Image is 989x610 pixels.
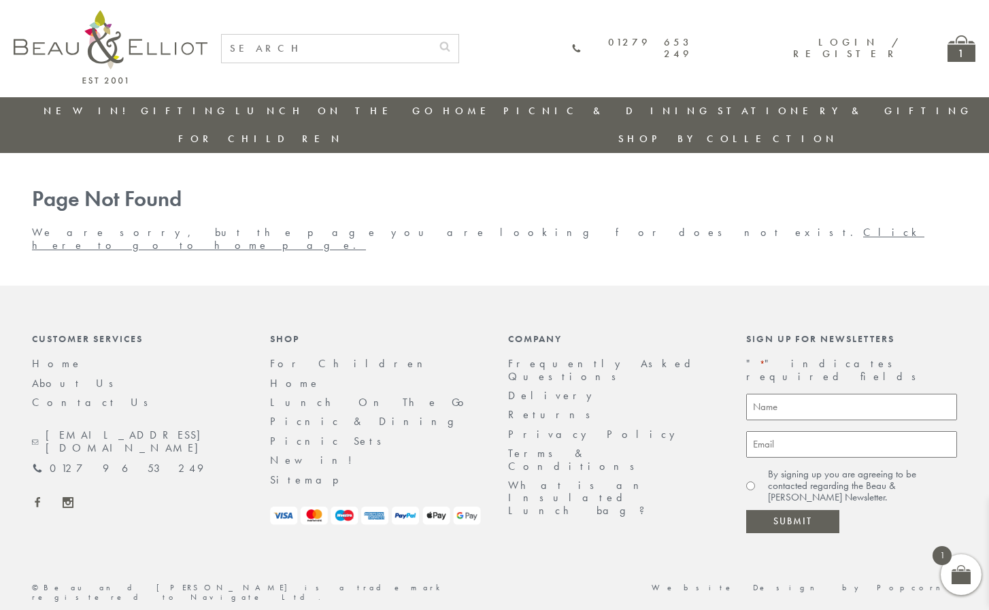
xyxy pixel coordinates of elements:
a: Picnic & Dining [503,104,711,118]
img: logo [14,10,207,84]
a: Delivery [508,388,599,403]
a: Stationery & Gifting [718,104,973,118]
a: Gifting [141,104,229,118]
div: We are sorry, but the page you are looking for does not exist. [18,187,971,252]
a: New in! [44,104,135,118]
a: For Children [178,132,343,146]
a: New in! [270,453,362,467]
a: Terms & Conditions [508,446,643,473]
a: 01279 653 249 [572,37,692,61]
a: [EMAIL_ADDRESS][DOMAIN_NAME] [32,429,243,454]
a: Click here to go to home page. [32,225,924,252]
a: Lunch On The Go [235,104,437,118]
a: Lunch On The Go [270,395,472,409]
p: " " indicates required fields [746,358,957,383]
a: Website Design by Popcorn [652,582,957,593]
input: Submit [746,510,839,533]
a: About Us [32,376,122,390]
a: Home [32,356,82,371]
a: Privacy Policy [508,427,682,441]
a: Home [270,376,320,390]
img: payment-logos.png [270,507,481,525]
a: Home [443,104,497,118]
div: Sign up for newsletters [746,333,957,344]
a: Contact Us [32,395,157,409]
a: Picnic Sets [270,434,390,448]
a: Login / Register [793,35,900,61]
a: Sitemap [270,473,357,487]
h1: Page Not Found [32,187,957,212]
a: Returns [508,407,599,422]
label: By signing up you are agreeing to be contacted regarding the Beau & [PERSON_NAME] Newsletter. [768,469,957,504]
a: Frequently Asked Questions [508,356,699,383]
div: Customer Services [32,333,243,344]
div: Company [508,333,719,344]
input: SEARCH [222,35,431,63]
input: Email [746,431,957,458]
a: 01279 653 249 [32,462,203,475]
a: For Children [270,356,433,371]
div: ©Beau and [PERSON_NAME] is a trademark registered to Navigate Ltd. [18,583,495,603]
a: What is an Insulated Lunch bag? [508,478,656,518]
a: Picnic & Dining [270,414,467,428]
span: 1 [933,546,952,565]
input: Name [746,394,957,420]
div: Shop [270,333,481,344]
a: 1 [948,35,975,62]
a: Shop by collection [618,132,838,146]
